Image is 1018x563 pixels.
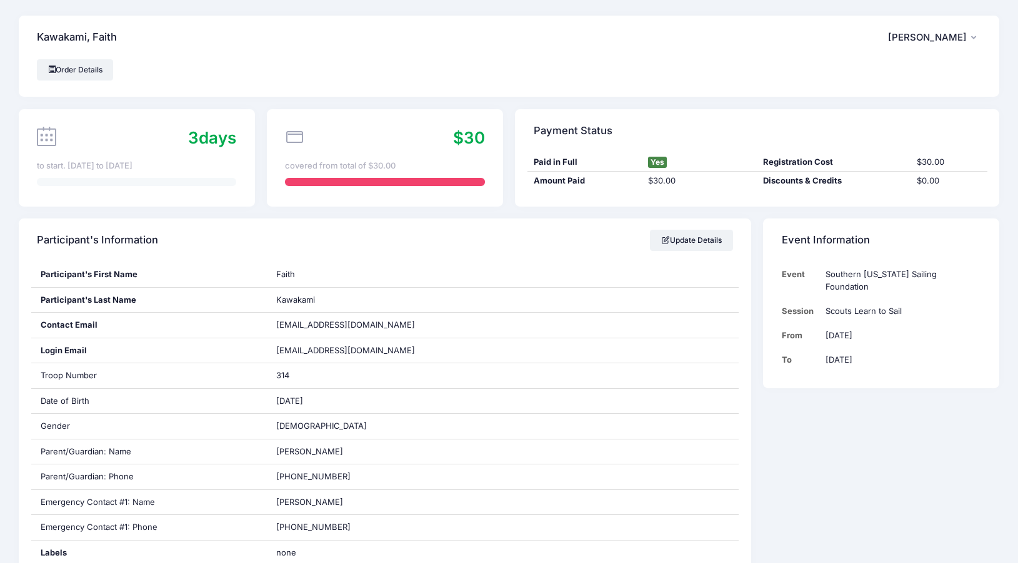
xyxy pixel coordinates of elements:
button: [PERSON_NAME] [888,23,981,52]
span: [DEMOGRAPHIC_DATA] [276,421,367,431]
span: [PERSON_NAME] [276,446,343,456]
div: covered from total of $30.00 [285,160,484,172]
div: days [188,125,236,150]
td: Session [782,299,820,323]
a: Update Details [650,230,733,251]
h4: Payment Status [534,113,612,149]
div: Parent/Guardian: Name [31,439,267,464]
span: $30 [453,128,485,147]
span: [EMAIL_ADDRESS][DOMAIN_NAME] [276,345,432,357]
div: Participant's Last Name [31,288,267,313]
td: [DATE] [819,348,981,372]
td: Southern [US_STATE] Sailing Foundation [819,262,981,299]
h4: Kawakami, Faith [37,20,117,56]
td: Scouts Learn to Sail [819,299,981,323]
h4: Participant's Information [37,223,158,258]
div: Gender [31,414,267,439]
td: [DATE] [819,323,981,348]
span: [PERSON_NAME] [276,497,343,507]
span: [PHONE_NUMBER] [276,471,351,481]
span: Yes [648,157,667,168]
div: to start. [DATE] to [DATE] [37,160,236,172]
h4: Event Information [782,223,870,258]
span: Kawakami [276,295,315,305]
div: Troop Number [31,363,267,388]
div: $30.00 [911,156,987,169]
div: Amount Paid [527,175,642,187]
div: Registration Cost [757,156,911,169]
span: 314 [276,370,289,380]
a: Order Details [37,59,113,81]
div: Paid in Full [527,156,642,169]
div: Date of Birth [31,389,267,414]
div: Participant's First Name [31,262,267,287]
span: [DATE] [276,396,303,406]
div: $30.00 [642,175,757,187]
div: Emergency Contact #1: Name [31,490,267,515]
div: Emergency Contact #1: Phone [31,515,267,540]
div: Discounts & Credits [757,175,911,187]
span: none [276,547,432,559]
td: Event [782,262,820,299]
div: $0.00 [911,175,987,187]
div: Contact Email [31,313,267,338]
span: [EMAIL_ADDRESS][DOMAIN_NAME] [276,320,415,330]
span: [PERSON_NAME] [888,32,967,43]
td: To [782,348,820,372]
span: Faith [276,269,295,279]
td: From [782,323,820,348]
div: Login Email [31,338,267,363]
span: 3 [188,128,199,147]
span: [PHONE_NUMBER] [276,522,351,532]
div: Parent/Guardian: Phone [31,464,267,489]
